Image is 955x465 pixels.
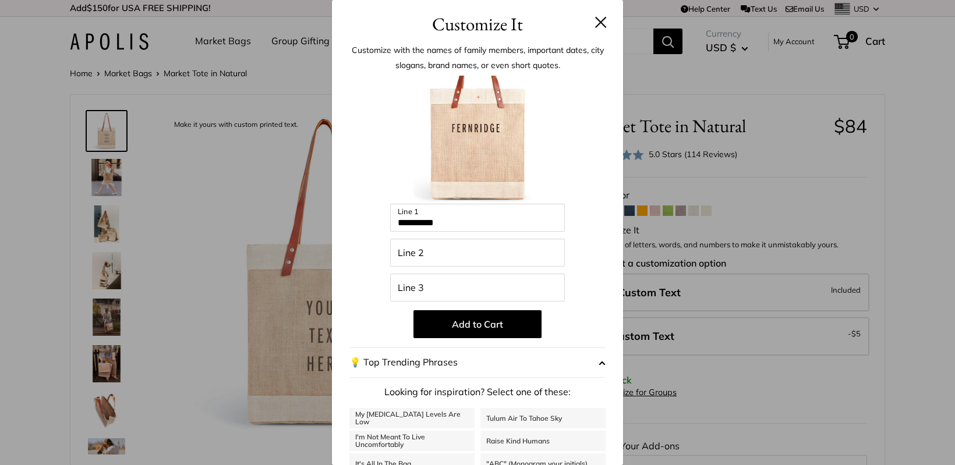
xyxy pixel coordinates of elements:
p: Looking for inspiration? Select one of these: [349,384,606,401]
p: Customize with the names of family members, important dates, city slogans, brand names, or even s... [349,42,606,73]
a: I'm Not Meant To Live Uncomfortably [349,431,475,451]
button: Add to Cart [413,310,542,338]
a: Tulum Air To Tahoe Sky [480,408,606,428]
iframe: Sign Up via Text for Offers [9,421,125,456]
a: My [MEDICAL_DATA] Levels Are Low [349,408,475,428]
img: customizer-prod [413,76,542,204]
button: 💡 Top Trending Phrases [349,347,606,378]
a: Raise Kind Humans [480,431,606,451]
h3: Customize It [349,10,606,38]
